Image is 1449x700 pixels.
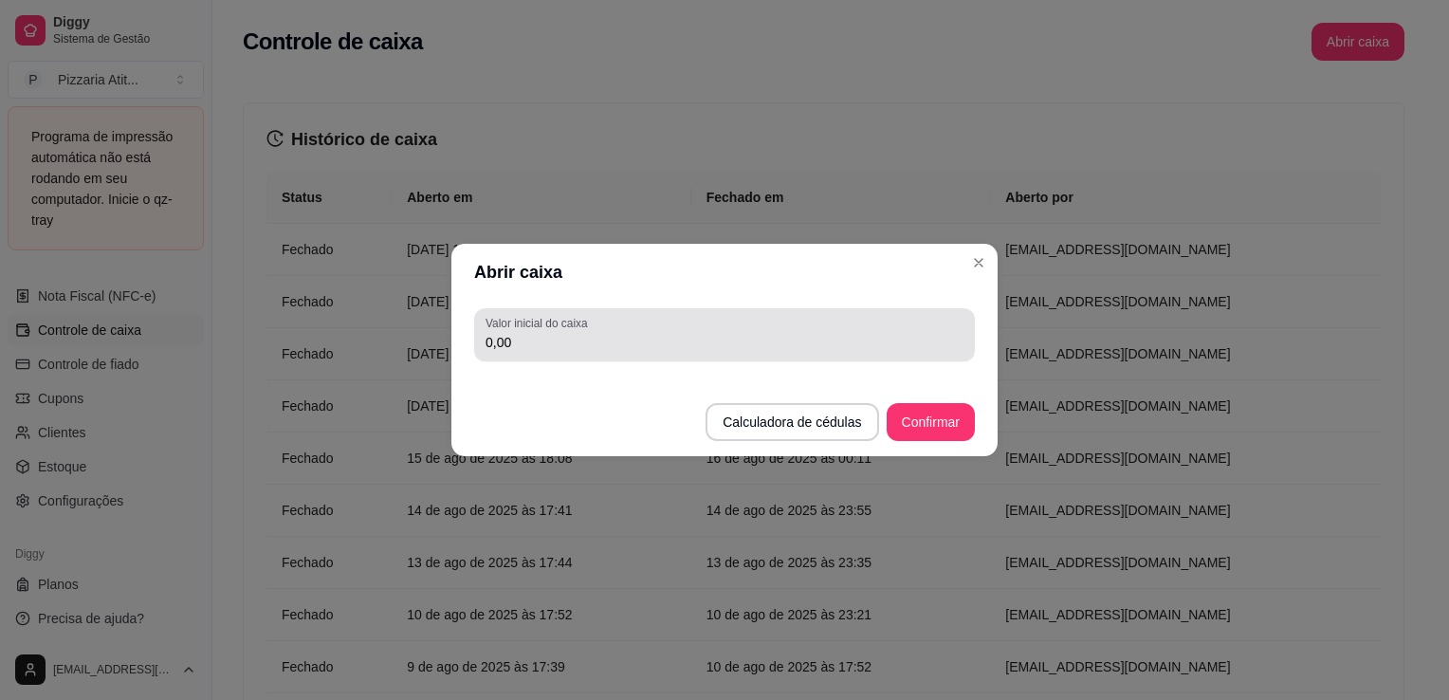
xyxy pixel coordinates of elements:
[887,403,975,441] button: Confirmar
[963,248,994,278] button: Close
[486,315,594,331] label: Valor inicial do caixa
[706,403,878,441] button: Calculadora de cédulas
[486,333,963,352] input: Valor inicial do caixa
[451,244,998,301] header: Abrir caixa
